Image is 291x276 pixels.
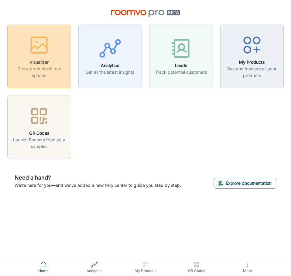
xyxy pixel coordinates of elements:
h6: Need a hand? [15,173,181,182]
a: My ProductsSee and manage all your products [220,53,284,59]
a: LeadsTrack potential customers [149,53,213,59]
button: QR CodesLaunch Roomvo from your samples [7,96,71,159]
button: AnalyticsGet all the latest insights [78,25,142,88]
a: Home [18,258,69,276]
p: Track potential customers [155,69,207,76]
p: We're here for you—and we've added a new help center to guide you step by step. [15,182,181,189]
button: My ProductsSee and manage all your products [220,25,284,88]
a: AnalyticsGet all the latest insights [78,53,142,59]
button: LeadsTrack potential customers [149,25,213,88]
span: More [226,268,269,273]
span: Analytics [73,268,116,274]
p: Show products in real spaces [11,66,67,79]
h6: Analytics [86,62,134,69]
a: QR Codes [171,258,222,276]
button: Explore documentation [214,178,276,189]
p: Launch Roomvo from your samples [11,136,67,150]
p: See and manage all your products [224,66,280,79]
span: QR Codes [175,268,218,274]
span: Home [22,268,65,274]
a: QR CodesLaunch Roomvo from your samples [7,124,71,130]
h6: Visualizer [11,59,67,66]
a: Analytics [69,258,120,276]
h6: My Products [224,59,280,66]
h6: QR Codes [11,130,67,136]
img: Roomvo PRO Beta [111,10,180,17]
h6: Leads [155,62,207,69]
button: More [222,258,273,276]
a: My Products [120,258,171,276]
span: My Products [124,268,167,274]
button: VisualizerShow products in real spaces [7,25,71,88]
p: Get all the latest insights [86,69,134,76]
a: Explore documentation [214,180,276,186]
